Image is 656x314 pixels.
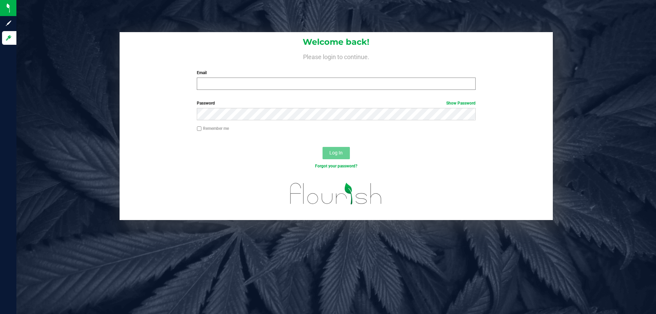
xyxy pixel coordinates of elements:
[446,101,476,106] a: Show Password
[120,38,553,46] h1: Welcome back!
[282,176,390,211] img: flourish_logo.svg
[5,20,12,27] inline-svg: Sign up
[120,52,553,60] h4: Please login to continue.
[315,164,357,168] a: Forgot your password?
[197,126,202,131] input: Remember me
[197,125,229,132] label: Remember me
[197,101,215,106] span: Password
[329,150,343,155] span: Log In
[197,70,475,76] label: Email
[5,35,12,41] inline-svg: Log in
[323,147,350,159] button: Log In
